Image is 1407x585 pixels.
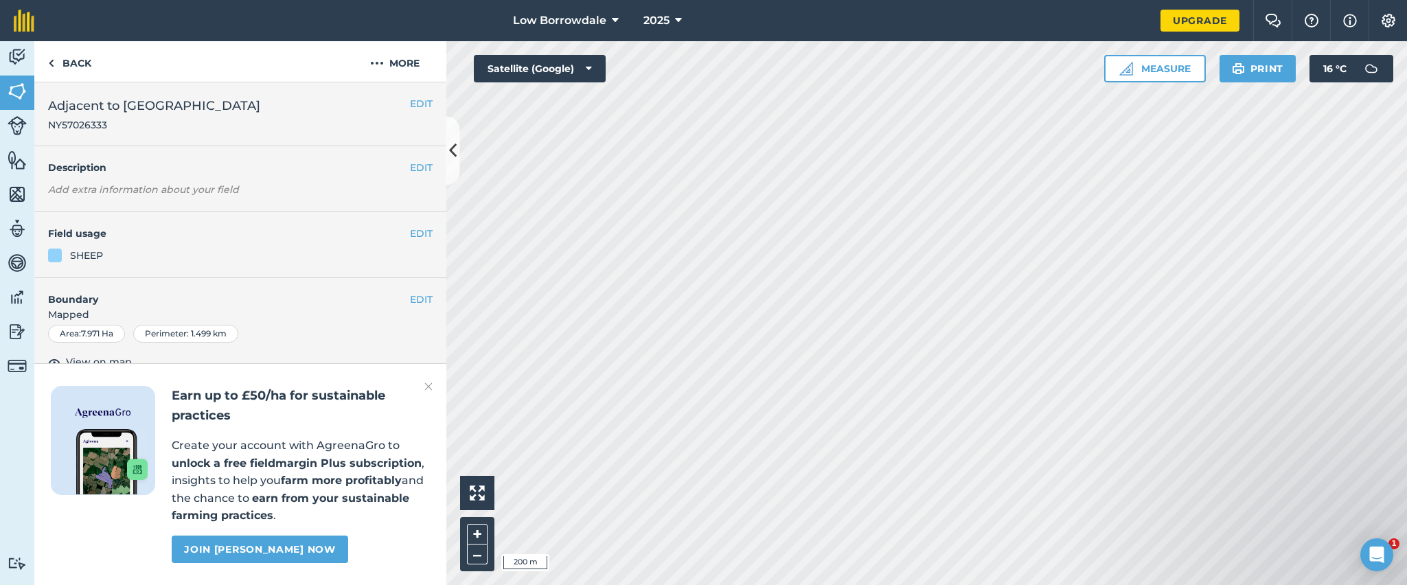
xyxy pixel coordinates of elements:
h4: Field usage [48,226,410,241]
button: + [467,524,488,544]
img: svg+xml;base64,PD94bWwgdmVyc2lvbj0iMS4wIiBlbmNvZGluZz0idXRmLTgiPz4KPCEtLSBHZW5lcmF0b3I6IEFkb2JlIE... [8,287,27,308]
h4: Description [48,160,433,175]
img: svg+xml;base64,PD94bWwgdmVyc2lvbj0iMS4wIiBlbmNvZGluZz0idXRmLTgiPz4KPCEtLSBHZW5lcmF0b3I6IEFkb2JlIE... [8,356,27,376]
span: Mapped [34,307,446,322]
span: 1 [1388,538,1399,549]
img: svg+xml;base64,PHN2ZyB4bWxucz0iaHR0cDovL3d3dy53My5vcmcvMjAwMC9zdmciIHdpZHRoPSI1NiIgaGVpZ2h0PSI2MC... [8,184,27,205]
em: Add extra information about your field [48,183,239,196]
img: svg+xml;base64,PHN2ZyB4bWxucz0iaHR0cDovL3d3dy53My5vcmcvMjAwMC9zdmciIHdpZHRoPSI5IiBoZWlnaHQ9IjI0Ii... [48,55,54,71]
img: fieldmargin Logo [14,10,34,32]
button: EDIT [410,292,433,307]
div: Perimeter : 1.499 km [133,325,238,343]
img: A cog icon [1380,14,1397,27]
span: View on map [66,354,132,369]
img: svg+xml;base64,PD94bWwgdmVyc2lvbj0iMS4wIiBlbmNvZGluZz0idXRmLTgiPz4KPCEtLSBHZW5lcmF0b3I6IEFkb2JlIE... [8,218,27,239]
strong: farm more profitably [281,474,402,487]
img: Screenshot of the Gro app [76,429,148,494]
button: Print [1220,55,1296,82]
img: svg+xml;base64,PHN2ZyB4bWxucz0iaHR0cDovL3d3dy53My5vcmcvMjAwMC9zdmciIHdpZHRoPSI1NiIgaGVpZ2h0PSI2MC... [8,81,27,102]
span: Adjacent to [GEOGRAPHIC_DATA] [48,96,260,115]
button: More [343,41,446,82]
img: svg+xml;base64,PD94bWwgdmVyc2lvbj0iMS4wIiBlbmNvZGluZz0idXRmLTgiPz4KPCEtLSBHZW5lcmF0b3I6IEFkb2JlIE... [8,47,27,67]
img: svg+xml;base64,PD94bWwgdmVyc2lvbj0iMS4wIiBlbmNvZGluZz0idXRmLTgiPz4KPCEtLSBHZW5lcmF0b3I6IEFkb2JlIE... [8,321,27,342]
img: svg+xml;base64,PHN2ZyB4bWxucz0iaHR0cDovL3d3dy53My5vcmcvMjAwMC9zdmciIHdpZHRoPSIxOCIgaGVpZ2h0PSIyNC... [48,354,60,370]
button: – [467,544,488,564]
strong: earn from your sustainable farming practices [172,492,409,523]
img: Two speech bubbles overlapping with the left bubble in the forefront [1265,14,1281,27]
button: 16 °C [1309,55,1393,82]
div: SHEEP [70,248,103,263]
button: Measure [1104,55,1206,82]
a: Back [34,41,105,82]
strong: unlock a free fieldmargin Plus subscription [172,457,422,470]
img: Ruler icon [1119,62,1133,76]
img: A question mark icon [1303,14,1320,27]
img: svg+xml;base64,PD94bWwgdmVyc2lvbj0iMS4wIiBlbmNvZGluZz0idXRmLTgiPz4KPCEtLSBHZW5lcmF0b3I6IEFkb2JlIE... [8,253,27,273]
div: Area : 7.971 Ha [48,325,125,343]
a: Upgrade [1160,10,1239,32]
img: svg+xml;base64,PHN2ZyB4bWxucz0iaHR0cDovL3d3dy53My5vcmcvMjAwMC9zdmciIHdpZHRoPSI1NiIgaGVpZ2h0PSI2MC... [8,150,27,170]
a: Join [PERSON_NAME] now [172,536,347,563]
img: svg+xml;base64,PHN2ZyB4bWxucz0iaHR0cDovL3d3dy53My5vcmcvMjAwMC9zdmciIHdpZHRoPSIxNyIgaGVpZ2h0PSIxNy... [1343,12,1357,29]
span: 16 ° C [1323,55,1347,82]
button: View on map [48,354,132,370]
img: svg+xml;base64,PHN2ZyB4bWxucz0iaHR0cDovL3d3dy53My5vcmcvMjAwMC9zdmciIHdpZHRoPSIxOSIgaGVpZ2h0PSIyNC... [1232,60,1245,77]
h2: Earn up to £50/ha for sustainable practices [172,386,430,426]
div: Open Intercom Messenger [1360,538,1393,571]
span: NY57026333 [48,118,260,132]
button: EDIT [410,160,433,175]
img: svg+xml;base64,PD94bWwgdmVyc2lvbj0iMS4wIiBlbmNvZGluZz0idXRmLTgiPz4KPCEtLSBHZW5lcmF0b3I6IEFkb2JlIE... [8,116,27,135]
img: svg+xml;base64,PD94bWwgdmVyc2lvbj0iMS4wIiBlbmNvZGluZz0idXRmLTgiPz4KPCEtLSBHZW5lcmF0b3I6IEFkb2JlIE... [1358,55,1385,82]
img: svg+xml;base64,PD94bWwgdmVyc2lvbj0iMS4wIiBlbmNvZGluZz0idXRmLTgiPz4KPCEtLSBHZW5lcmF0b3I6IEFkb2JlIE... [8,557,27,570]
img: Four arrows, one pointing top left, one top right, one bottom right and the last bottom left [470,485,485,501]
button: EDIT [410,226,433,241]
span: 2025 [643,12,670,29]
img: svg+xml;base64,PHN2ZyB4bWxucz0iaHR0cDovL3d3dy53My5vcmcvMjAwMC9zdmciIHdpZHRoPSIyMiIgaGVpZ2h0PSIzMC... [424,378,433,395]
p: Create your account with AgreenaGro to , insights to help you and the chance to . [172,437,430,525]
h4: Boundary [34,278,410,307]
img: svg+xml;base64,PHN2ZyB4bWxucz0iaHR0cDovL3d3dy53My5vcmcvMjAwMC9zdmciIHdpZHRoPSIyMCIgaGVpZ2h0PSIyNC... [370,55,384,71]
span: Low Borrowdale [513,12,606,29]
button: EDIT [410,96,433,111]
button: Satellite (Google) [474,55,606,82]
